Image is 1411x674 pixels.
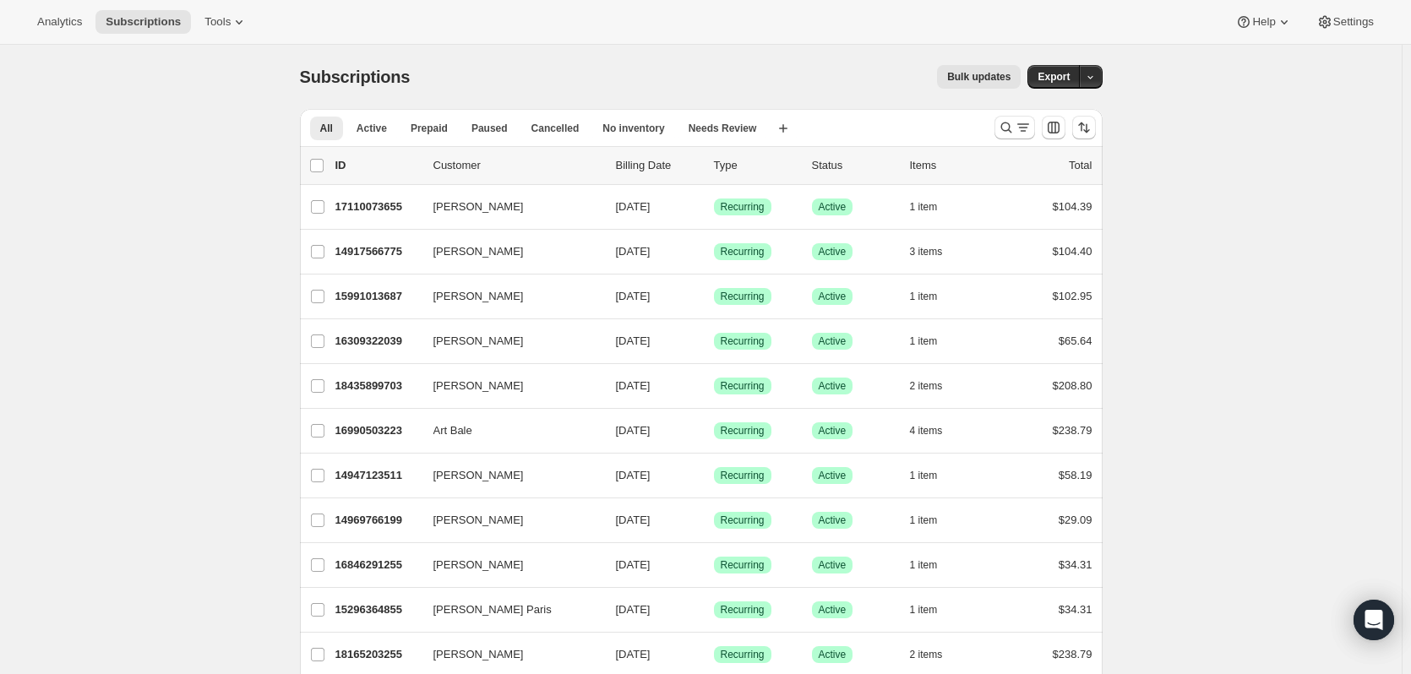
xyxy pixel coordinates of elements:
p: Total [1069,157,1092,174]
button: Create new view [770,117,797,140]
span: Recurring [721,469,765,482]
button: Search and filter results [994,116,1035,139]
button: 1 item [910,285,956,308]
span: Needs Review [689,122,757,135]
button: [PERSON_NAME] [423,238,592,265]
span: $102.95 [1053,290,1092,302]
span: $208.80 [1053,379,1092,392]
p: 18435899703 [335,378,420,394]
span: 1 item [910,469,938,482]
button: 2 items [910,374,962,398]
span: Analytics [37,15,82,29]
button: 1 item [910,464,956,487]
span: [PERSON_NAME] [433,243,524,260]
div: 18165203255[PERSON_NAME][DATE]SuccessRecurringSuccessActive2 items$238.79 [335,643,1092,666]
button: [PERSON_NAME] [423,462,592,489]
span: Active [819,514,847,527]
span: Paused [471,122,508,135]
span: [PERSON_NAME] [433,333,524,350]
div: 15991013687[PERSON_NAME][DATE]SuccessRecurringSuccessActive1 item$102.95 [335,285,1092,308]
button: [PERSON_NAME] [423,193,592,220]
div: 18435899703[PERSON_NAME][DATE]SuccessRecurringSuccessActive2 items$208.80 [335,374,1092,398]
button: Settings [1306,10,1384,34]
span: $34.31 [1059,603,1092,616]
span: $238.79 [1053,424,1092,437]
button: [PERSON_NAME] [423,283,592,310]
p: 15991013687 [335,288,420,305]
button: [PERSON_NAME] [423,641,592,668]
span: Recurring [721,334,765,348]
span: Recurring [721,379,765,393]
span: Recurring [721,245,765,258]
span: Active [357,122,387,135]
span: [DATE] [616,334,651,347]
span: [DATE] [616,514,651,526]
span: Recurring [721,424,765,438]
span: 1 item [910,603,938,617]
span: [PERSON_NAME] [433,557,524,573]
span: Art Bale [433,422,472,439]
span: Active [819,558,847,572]
div: 14917566775[PERSON_NAME][DATE]SuccessRecurringSuccessActive3 items$104.40 [335,240,1092,264]
span: Tools [204,15,231,29]
div: 16846291255[PERSON_NAME][DATE]SuccessRecurringSuccessActive1 item$34.31 [335,553,1092,577]
div: IDCustomerBilling DateTypeStatusItemsTotal [335,157,1092,174]
span: Active [819,245,847,258]
span: [DATE] [616,424,651,437]
button: Sort the results [1072,116,1096,139]
button: [PERSON_NAME] [423,372,592,400]
button: [PERSON_NAME] [423,552,592,579]
button: Analytics [27,10,92,34]
span: Recurring [721,514,765,527]
span: Recurring [721,558,765,572]
p: 16990503223 [335,422,420,439]
span: Active [819,379,847,393]
div: Open Intercom Messenger [1354,600,1394,640]
p: 15296364855 [335,601,420,618]
p: 14917566775 [335,243,420,260]
button: 1 item [910,553,956,577]
div: 14947123511[PERSON_NAME][DATE]SuccessRecurringSuccessActive1 item$58.19 [335,464,1092,487]
span: [DATE] [616,648,651,660]
button: Subscriptions [95,10,191,34]
span: Help [1252,15,1275,29]
span: $65.64 [1059,334,1092,347]
button: Customize table column order and visibility [1042,116,1065,139]
div: 17110073655[PERSON_NAME][DATE]SuccessRecurringSuccessActive1 item$104.39 [335,195,1092,219]
span: [PERSON_NAME] Paris [433,601,552,618]
span: Export [1038,70,1070,84]
span: [DATE] [616,290,651,302]
span: Settings [1333,15,1374,29]
span: No inventory [602,122,664,135]
p: 16846291255 [335,557,420,573]
button: 1 item [910,508,956,532]
span: [PERSON_NAME] [433,512,524,529]
div: 15296364855[PERSON_NAME] Paris[DATE]SuccessRecurringSuccessActive1 item$34.31 [335,598,1092,622]
span: Active [819,469,847,482]
span: [PERSON_NAME] [433,646,524,663]
span: Recurring [721,603,765,617]
span: [DATE] [616,245,651,258]
span: 1 item [910,558,938,572]
span: [DATE] [616,200,651,213]
span: Active [819,424,847,438]
span: Cancelled [531,122,580,135]
p: 14947123511 [335,467,420,484]
span: 1 item [910,200,938,214]
button: Bulk updates [937,65,1021,89]
span: Active [819,603,847,617]
div: 16309322039[PERSON_NAME][DATE]SuccessRecurringSuccessActive1 item$65.64 [335,329,1092,353]
span: 1 item [910,514,938,527]
span: Bulk updates [947,70,1011,84]
span: Recurring [721,200,765,214]
span: $29.09 [1059,514,1092,526]
span: 4 items [910,424,943,438]
button: 2 items [910,643,962,666]
span: Prepaid [411,122,448,135]
span: [PERSON_NAME] [433,378,524,394]
p: 17110073655 [335,198,420,215]
span: 2 items [910,648,943,661]
button: Tools [194,10,258,34]
p: ID [335,157,420,174]
button: 1 item [910,195,956,219]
